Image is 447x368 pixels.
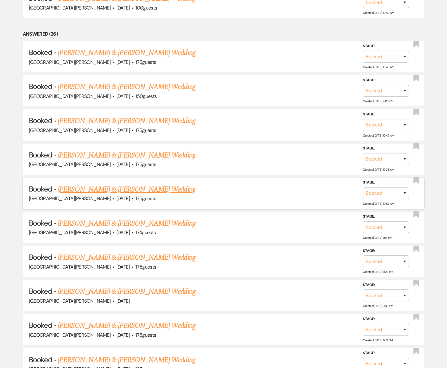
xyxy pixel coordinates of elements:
span: Created: [DATE] 3:40 PM [363,304,393,308]
a: [PERSON_NAME] & [PERSON_NAME] Wedding [58,47,195,58]
span: [DATE] [116,298,130,304]
span: Booked [29,320,52,330]
span: [GEOGRAPHIC_DATA][PERSON_NAME] [29,332,111,338]
span: Booked [29,286,52,296]
span: [GEOGRAPHIC_DATA][PERSON_NAME] [29,195,111,202]
span: [GEOGRAPHIC_DATA][PERSON_NAME] [29,229,111,236]
span: [DATE] [116,127,130,134]
a: [PERSON_NAME] & [PERSON_NAME] Wedding [58,218,195,229]
span: Booked [29,82,52,91]
span: Created: [DATE] 10:44 AM [363,11,394,15]
span: [GEOGRAPHIC_DATA][PERSON_NAME] [29,298,111,304]
span: [DATE] [116,161,130,168]
span: [GEOGRAPHIC_DATA][PERSON_NAME] [29,264,111,270]
span: [GEOGRAPHIC_DATA][PERSON_NAME] [29,93,111,99]
span: Created: [DATE] 10:45 AM [363,133,394,137]
span: Created: [DATE] 10:52 AM [363,202,394,206]
span: 175 guests [135,127,156,134]
label: Stage: [363,77,409,84]
a: [PERSON_NAME] & [PERSON_NAME] Wedding [58,115,195,126]
span: Created: [DATE] 10:45 AM [363,65,394,69]
a: [PERSON_NAME] & [PERSON_NAME] Wedding [58,150,195,161]
span: [GEOGRAPHIC_DATA][PERSON_NAME] [29,127,111,134]
a: [PERSON_NAME] & [PERSON_NAME] Wedding [58,184,195,195]
span: 175 guests [135,59,156,65]
span: Booked [29,116,52,125]
span: Booked [29,150,52,160]
span: Created: [DATE] 10:33 AM [363,168,394,172]
span: [DATE] [116,229,130,236]
span: Booked [29,252,52,262]
label: Stage: [363,316,409,323]
a: [PERSON_NAME] & [PERSON_NAME] Wedding [58,81,195,92]
span: 175 guests [135,332,156,338]
span: [GEOGRAPHIC_DATA][PERSON_NAME] [29,161,111,168]
span: Created: [DATE] 8:29 PM [363,270,393,274]
span: Created: [DATE] 4:03 PM [363,99,393,103]
span: [DATE] [116,332,130,338]
span: Booked [29,48,52,57]
span: Booked [29,218,52,228]
span: [DATE] [116,195,130,202]
span: 174 guests [135,229,156,236]
span: Booked [29,184,52,194]
label: Stage: [363,43,409,49]
span: 100 guests [135,5,157,11]
label: Stage: [363,248,409,254]
span: [DATE] [116,264,130,270]
label: Stage: [363,350,409,357]
span: [DATE] [116,59,130,65]
label: Stage: [363,111,409,118]
span: 175 guests [135,264,156,270]
label: Stage: [363,213,409,220]
a: [PERSON_NAME] & [PERSON_NAME] Wedding [58,320,195,331]
span: [GEOGRAPHIC_DATA][PERSON_NAME] [29,5,111,11]
span: Created: [DATE] 12:12 PM [363,338,392,342]
span: [DATE] [116,5,130,11]
a: [PERSON_NAME] & [PERSON_NAME] Wedding [58,354,195,366]
a: [PERSON_NAME] & [PERSON_NAME] Wedding [58,252,195,263]
span: 150 guests [135,93,157,99]
label: Stage: [363,179,409,186]
span: Booked [29,355,52,364]
a: [PERSON_NAME] & [PERSON_NAME] Wedding [58,286,195,297]
span: [DATE] [116,93,130,99]
span: [GEOGRAPHIC_DATA][PERSON_NAME] [29,59,111,65]
span: 175 guests [135,195,156,202]
span: Created: [DATE] 9:14 PM [363,236,392,240]
li: Answered (26) [23,30,425,38]
label: Stage: [363,282,409,289]
label: Stage: [363,145,409,152]
span: 175 guests [135,161,156,168]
